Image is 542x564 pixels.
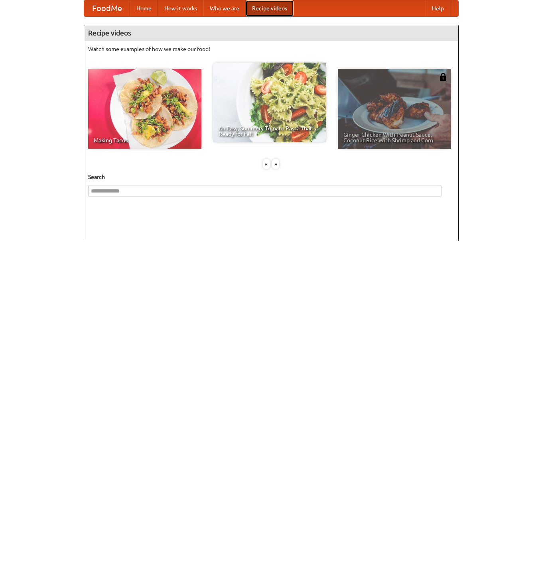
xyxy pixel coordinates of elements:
div: » [272,159,279,169]
a: Recipe videos [246,0,294,16]
a: Making Tacos [88,69,201,149]
a: Home [130,0,158,16]
div: « [263,159,270,169]
span: An Easy, Summery Tomato Pasta That's Ready for Fall [219,126,321,137]
p: Watch some examples of how we make our food! [88,45,454,53]
a: FoodMe [84,0,130,16]
img: 483408.png [439,73,447,81]
a: Who we are [203,0,246,16]
a: An Easy, Summery Tomato Pasta That's Ready for Fall [213,63,326,142]
h5: Search [88,173,454,181]
h4: Recipe videos [84,25,458,41]
span: Making Tacos [94,138,196,143]
a: How it works [158,0,203,16]
a: Help [426,0,450,16]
